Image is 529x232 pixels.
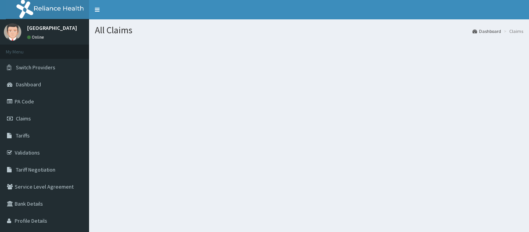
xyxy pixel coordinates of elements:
[4,23,21,41] img: User Image
[16,81,41,88] span: Dashboard
[16,132,30,139] span: Tariffs
[95,25,523,35] h1: All Claims
[27,34,46,40] a: Online
[502,28,523,34] li: Claims
[16,115,31,122] span: Claims
[16,64,55,71] span: Switch Providers
[16,166,55,173] span: Tariff Negotiation
[27,25,77,31] p: [GEOGRAPHIC_DATA]
[472,28,501,34] a: Dashboard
